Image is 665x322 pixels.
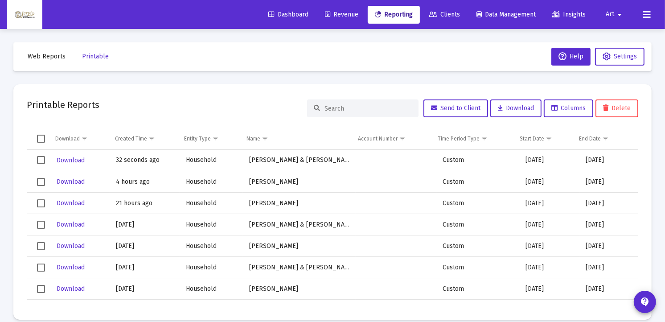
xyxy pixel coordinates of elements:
[436,257,519,278] td: Custom
[519,300,579,321] td: [DATE]
[268,11,308,18] span: Dashboard
[432,128,513,149] td: Column Time Period Type
[436,150,519,171] td: Custom
[573,128,631,149] td: Column End Date
[37,156,45,164] div: Select row
[115,135,147,142] div: Created Time
[595,48,644,66] button: Settings
[180,150,243,171] td: Household
[14,6,36,24] img: Dashboard
[513,128,573,149] td: Column Start Date
[180,214,243,235] td: Household
[558,53,583,60] span: Help
[579,150,638,171] td: [DATE]
[56,282,86,295] button: Download
[318,6,365,24] a: Revenue
[27,128,638,306] div: Data grid
[614,6,625,24] mat-icon: arrow_drop_down
[436,193,519,214] td: Custom
[178,128,240,149] td: Column Entity Type
[519,235,579,257] td: [DATE]
[368,6,420,24] a: Reporting
[57,199,85,207] span: Download
[110,171,180,193] td: 4 hours ago
[519,193,579,214] td: [DATE]
[57,221,85,228] span: Download
[614,53,637,60] span: Settings
[28,53,66,60] span: Web Reports
[49,128,109,149] td: Column Download
[438,135,480,142] div: Time Period Type
[243,235,356,257] td: [PERSON_NAME]
[37,221,45,229] div: Select row
[546,135,552,142] span: Show filter options for column 'Start Date'
[243,300,356,321] td: [PERSON_NAME]
[75,48,116,66] button: Printable
[57,178,85,186] span: Download
[37,178,45,186] div: Select row
[246,135,260,142] div: Name
[110,214,180,235] td: [DATE]
[436,214,519,235] td: Custom
[551,48,591,66] button: Help
[325,11,358,18] span: Revenue
[110,150,180,171] td: 32 seconds ago
[551,104,586,112] span: Columns
[603,104,631,112] span: Delete
[37,199,45,207] div: Select row
[431,104,480,112] span: Send to Client
[595,5,636,23] button: Art
[579,257,638,278] td: [DATE]
[545,6,593,24] a: Insights
[180,257,243,278] td: Household
[180,278,243,300] td: Household
[180,171,243,193] td: Household
[37,135,45,143] div: Select all
[324,105,412,112] input: Search
[180,193,243,214] td: Household
[579,235,638,257] td: [DATE]
[110,300,180,321] td: [DATE]
[243,214,356,235] td: [PERSON_NAME] & [PERSON_NAME]
[375,11,413,18] span: Reporting
[56,218,86,231] button: Download
[519,278,579,300] td: [DATE]
[423,99,488,117] button: Send to Client
[481,135,488,142] span: Show filter options for column 'Time Period Type'
[212,135,219,142] span: Show filter options for column 'Entity Type'
[56,261,86,274] button: Download
[57,264,85,271] span: Download
[148,135,155,142] span: Show filter options for column 'Created Time'
[110,257,180,278] td: [DATE]
[81,135,88,142] span: Show filter options for column 'Download'
[544,99,593,117] button: Columns
[552,11,586,18] span: Insights
[579,214,638,235] td: [DATE]
[358,135,398,142] div: Account Number
[490,99,542,117] button: Download
[606,11,614,18] span: Art
[57,242,85,250] span: Download
[579,135,601,142] div: End Date
[422,6,467,24] a: Clients
[520,135,544,142] div: Start Date
[261,6,316,24] a: Dashboard
[37,242,45,250] div: Select row
[519,171,579,193] td: [DATE]
[519,214,579,235] td: [DATE]
[519,257,579,278] td: [DATE]
[579,171,638,193] td: [DATE]
[579,278,638,300] td: [DATE]
[469,6,543,24] a: Data Management
[243,193,356,214] td: [PERSON_NAME]
[82,53,109,60] span: Printable
[579,193,638,214] td: [DATE]
[27,98,99,112] h2: Printable Reports
[56,197,86,210] button: Download
[399,135,406,142] span: Show filter options for column 'Account Number'
[180,235,243,257] td: Household
[243,171,356,193] td: [PERSON_NAME]
[498,104,534,112] span: Download
[110,278,180,300] td: [DATE]
[436,300,519,321] td: Custom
